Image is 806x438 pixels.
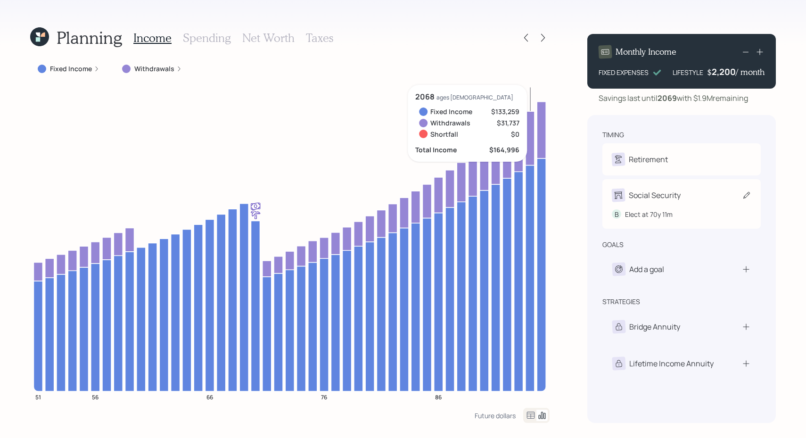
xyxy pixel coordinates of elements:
tspan: 51 [35,393,41,401]
h1: Planning [57,27,122,48]
b: 2069 [658,93,677,103]
div: strategies [602,297,640,306]
tspan: 86 [435,393,442,401]
div: Retirement [629,154,668,165]
div: Future dollars [475,411,516,420]
h3: Net Worth [242,31,295,45]
div: goals [602,240,624,249]
div: Elect at 70y 11m [625,209,673,219]
h3: Income [133,31,172,45]
h3: Spending [183,31,231,45]
label: Fixed Income [50,64,92,74]
div: Add a goal [629,264,664,275]
tspan: 66 [206,393,213,401]
div: 2,200 [712,66,736,77]
div: FIXED EXPENSES [599,67,649,77]
div: Bridge Annuity [629,321,680,332]
h4: $ [707,67,712,77]
div: LIFESTYLE [673,67,703,77]
div: B [612,209,621,219]
tspan: 76 [321,393,327,401]
div: Lifetime Income Annuity [629,358,714,369]
h4: Monthly Income [616,47,676,57]
div: timing [602,130,624,140]
h3: Taxes [306,31,333,45]
h4: / month [736,67,765,77]
div: Social Security [629,190,681,201]
div: Savings last until with $1.9M remaining [599,92,748,104]
label: Withdrawals [134,64,174,74]
tspan: 56 [92,393,99,401]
